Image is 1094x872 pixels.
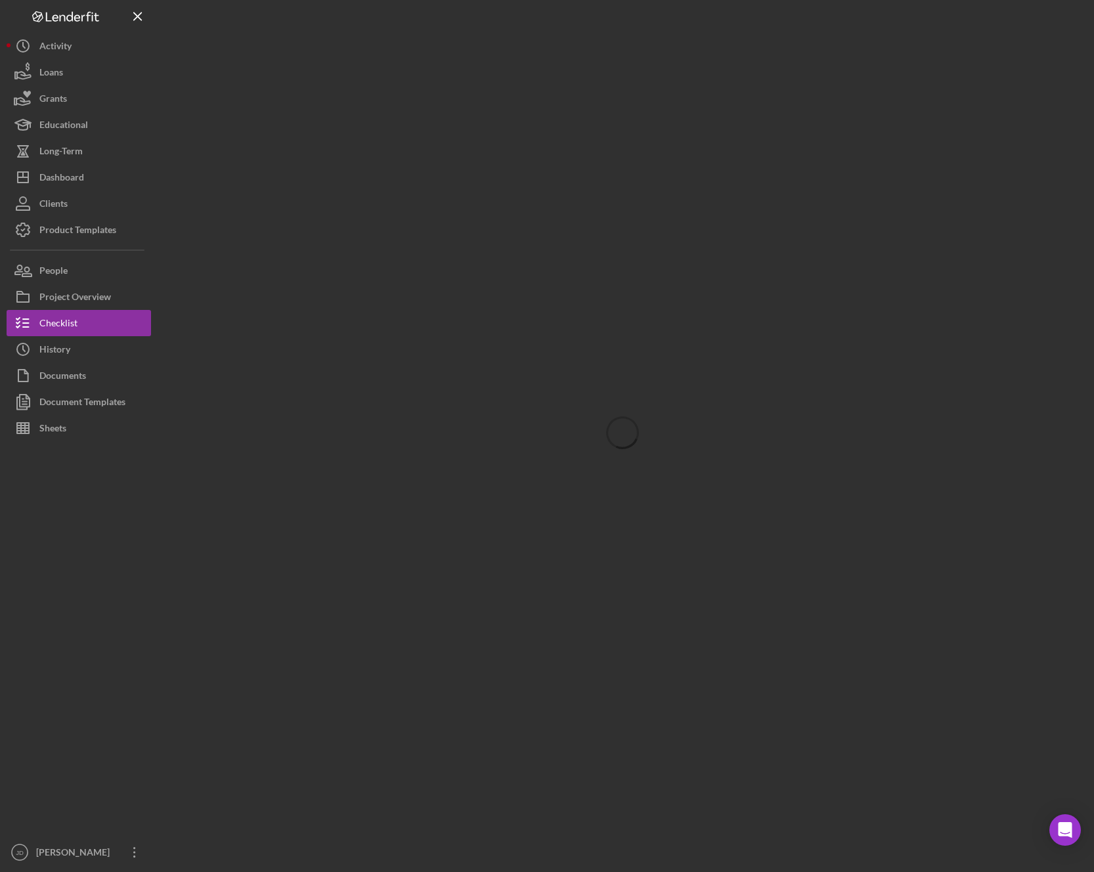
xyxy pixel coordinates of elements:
div: Open Intercom Messenger [1049,814,1081,846]
div: People [39,257,68,287]
div: Educational [39,112,88,141]
div: Long-Term [39,138,83,167]
div: Documents [39,362,86,392]
button: Educational [7,112,151,138]
div: Activity [39,33,72,62]
button: JD[PERSON_NAME] [7,839,151,865]
button: Activity [7,33,151,59]
div: Product Templates [39,217,116,246]
button: Long-Term [7,138,151,164]
div: Document Templates [39,389,125,418]
button: Product Templates [7,217,151,243]
div: Dashboard [39,164,84,194]
button: History [7,336,151,362]
button: People [7,257,151,284]
div: History [39,336,70,366]
button: Grants [7,85,151,112]
button: Documents [7,362,151,389]
button: Project Overview [7,284,151,310]
div: Project Overview [39,284,111,313]
button: Clients [7,190,151,217]
button: Loans [7,59,151,85]
div: Clients [39,190,68,220]
button: Dashboard [7,164,151,190]
div: Sheets [39,415,66,445]
text: JD [16,849,24,856]
div: Checklist [39,310,77,339]
div: [PERSON_NAME] [33,839,118,869]
div: Grants [39,85,67,115]
div: Loans [39,59,63,89]
button: Checklist [7,310,151,336]
button: Document Templates [7,389,151,415]
button: Sheets [7,415,151,441]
